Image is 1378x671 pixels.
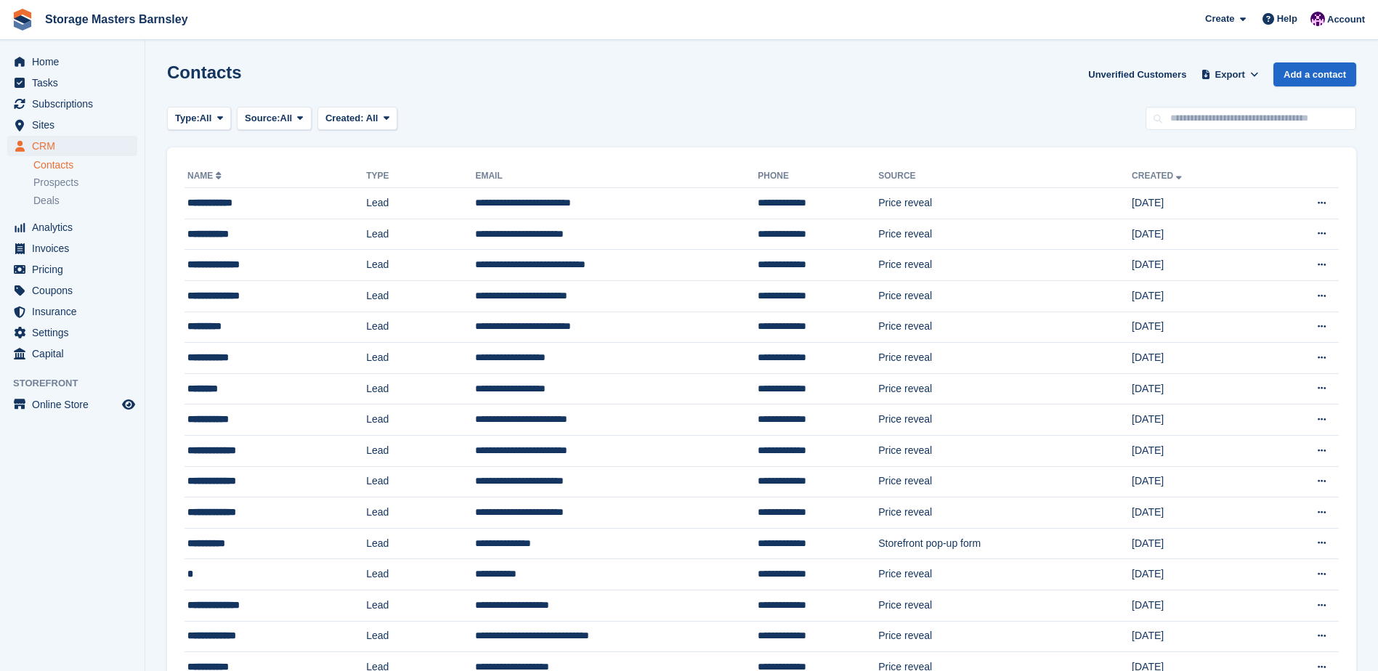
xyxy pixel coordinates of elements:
td: Lead [366,373,475,404]
a: menu [7,322,137,343]
td: Price reveal [878,559,1132,590]
button: Created: All [317,107,397,131]
a: menu [7,94,137,114]
span: Storefront [13,376,145,391]
td: [DATE] [1132,373,1263,404]
a: menu [7,238,137,259]
td: [DATE] [1132,497,1263,529]
span: All [366,113,378,123]
td: Price reveal [878,343,1132,374]
a: menu [7,73,137,93]
a: menu [7,280,137,301]
a: Preview store [120,396,137,413]
span: Subscriptions [32,94,119,114]
td: [DATE] [1132,343,1263,374]
td: Lead [366,188,475,219]
span: Pricing [32,259,119,280]
a: menu [7,136,137,156]
a: Contacts [33,158,137,172]
span: Deals [33,194,60,208]
td: Lead [366,528,475,559]
span: Account [1327,12,1365,27]
span: Online Store [32,394,119,415]
td: [DATE] [1132,250,1263,281]
a: menu [7,301,137,322]
td: Lead [366,435,475,466]
td: Lead [366,621,475,652]
td: [DATE] [1132,219,1263,250]
span: Insurance [32,301,119,322]
a: Unverified Customers [1082,62,1192,86]
td: [DATE] [1132,528,1263,559]
td: Price reveal [878,404,1132,436]
td: Price reveal [878,590,1132,621]
td: Lead [366,312,475,343]
span: Home [32,52,119,72]
td: Lead [366,343,475,374]
td: Price reveal [878,250,1132,281]
td: Price reveal [878,621,1132,652]
th: Phone [758,165,878,188]
img: Louise Masters [1310,12,1325,26]
td: Price reveal [878,373,1132,404]
span: Analytics [32,217,119,237]
td: Price reveal [878,497,1132,529]
td: Lead [366,466,475,497]
td: Lead [366,497,475,529]
button: Type: All [167,107,231,131]
span: Export [1215,68,1245,82]
span: Capital [32,343,119,364]
span: Type: [175,111,200,126]
td: Price reveal [878,466,1132,497]
td: Lead [366,559,475,590]
td: Price reveal [878,280,1132,312]
img: stora-icon-8386f47178a22dfd0bd8f6a31ec36ba5ce8667c1dd55bd0f319d3a0aa187defe.svg [12,9,33,30]
td: [DATE] [1132,435,1263,466]
a: Name [187,171,224,181]
span: Source: [245,111,280,126]
span: All [280,111,293,126]
a: Prospects [33,175,137,190]
span: Created: [325,113,364,123]
span: Invoices [32,238,119,259]
th: Email [475,165,758,188]
a: menu [7,217,137,237]
th: Source [878,165,1132,188]
td: Price reveal [878,188,1132,219]
span: All [200,111,212,126]
td: Lead [366,590,475,621]
button: Source: All [237,107,312,131]
th: Type [366,165,475,188]
td: [DATE] [1132,621,1263,652]
td: [DATE] [1132,404,1263,436]
td: [DATE] [1132,590,1263,621]
a: menu [7,259,137,280]
span: Coupons [32,280,119,301]
span: Tasks [32,73,119,93]
td: Lead [366,250,475,281]
td: [DATE] [1132,559,1263,590]
a: menu [7,52,137,72]
td: Price reveal [878,312,1132,343]
td: Price reveal [878,435,1132,466]
span: CRM [32,136,119,156]
td: Storefront pop-up form [878,528,1132,559]
td: [DATE] [1132,188,1263,219]
a: Add a contact [1273,62,1356,86]
h1: Contacts [167,62,242,82]
span: Help [1277,12,1297,26]
span: Settings [32,322,119,343]
td: Lead [366,404,475,436]
td: Price reveal [878,219,1132,250]
a: Storage Masters Barnsley [39,7,194,31]
a: menu [7,115,137,135]
td: Lead [366,219,475,250]
td: [DATE] [1132,466,1263,497]
a: Created [1132,171,1185,181]
button: Export [1198,62,1262,86]
td: [DATE] [1132,312,1263,343]
span: Create [1205,12,1234,26]
td: [DATE] [1132,280,1263,312]
span: Sites [32,115,119,135]
a: menu [7,343,137,364]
